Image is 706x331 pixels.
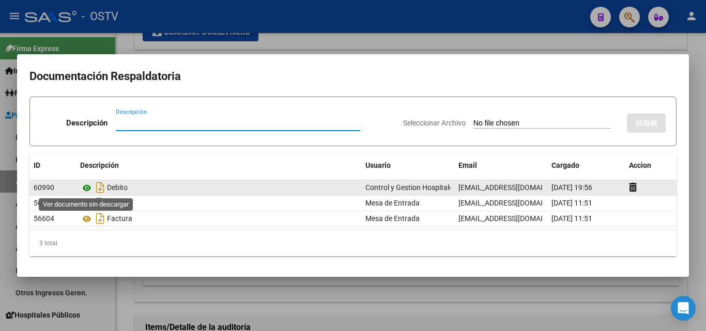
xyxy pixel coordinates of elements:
datatable-header-cell: Usuario [361,154,454,177]
span: Mesa de Entrada [365,214,420,223]
span: [DATE] 11:51 [551,199,592,207]
div: 3 total [29,230,677,256]
button: SUBIR [627,114,666,133]
datatable-header-cell: ID [29,154,76,177]
datatable-header-cell: Email [454,154,547,177]
span: [EMAIL_ADDRESS][DOMAIN_NAME] [458,214,573,223]
span: Cargado [551,161,579,169]
span: Usuario [365,161,391,169]
span: Mesa de Entrada [365,199,420,207]
span: Seleccionar Archivo [403,119,466,127]
div: Debito [80,179,357,196]
span: SUBIR [635,119,657,128]
div: Factura [80,210,357,227]
p: Descripción [66,117,108,129]
datatable-header-cell: Cargado [547,154,625,177]
i: Descargar documento [94,179,107,196]
span: Email [458,161,477,169]
datatable-header-cell: Accion [625,154,677,177]
span: ID [34,161,40,169]
span: 56604 [34,214,54,223]
span: [DATE] 11:51 [551,214,592,223]
span: Control y Gestion Hospitales Públicos (OSTV) [365,183,510,192]
datatable-header-cell: Descripción [76,154,361,177]
i: Descargar documento [94,195,107,211]
span: [EMAIL_ADDRESS][DOMAIN_NAME] [458,183,573,192]
span: Accion [629,161,651,169]
span: 56605 [34,199,54,207]
h2: Documentación Respaldatoria [29,67,677,86]
span: [EMAIL_ADDRESS][DOMAIN_NAME] [458,199,573,207]
i: Descargar documento [94,210,107,227]
span: Descripción [80,161,119,169]
div: Anexo [80,195,357,211]
span: 60990 [34,183,54,192]
span: [DATE] 19:56 [551,183,592,192]
div: Open Intercom Messenger [671,296,696,321]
